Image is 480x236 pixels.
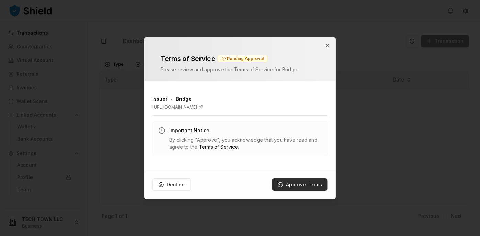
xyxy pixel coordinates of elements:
[218,55,267,62] div: Pending Approval
[170,95,173,103] span: •
[152,96,167,102] h3: Issuer
[161,66,319,73] p: Please review and approve the Terms of Service for Bridge .
[199,144,238,150] a: Terms of Service
[161,54,215,63] h2: Terms of Service
[176,96,192,102] span: Bridge
[152,178,191,191] button: Decline
[169,127,321,134] h3: Important Notice
[272,178,328,191] button: Approve Terms
[169,137,321,150] p: By clicking "Approve", you acknowledge that you have read and agree to the .
[152,104,327,110] a: [URL][DOMAIN_NAME]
